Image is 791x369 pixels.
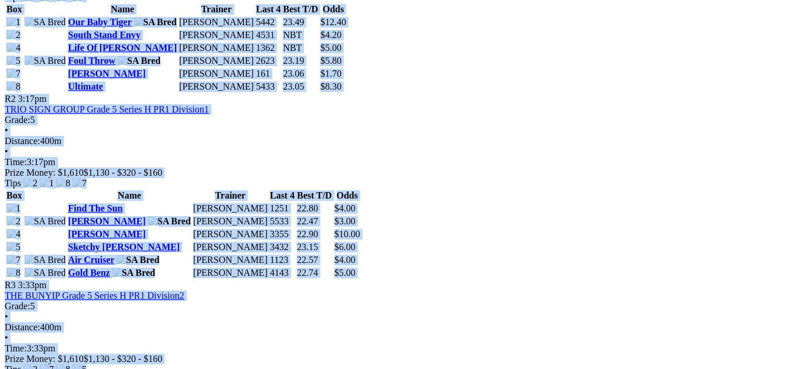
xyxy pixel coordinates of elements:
[73,178,87,189] img: 7
[68,17,131,27] a: Our Baby Tiger
[193,241,268,253] td: [PERSON_NAME]
[282,4,319,15] th: Best T/D
[117,255,159,265] img: SA Bred
[255,81,281,93] td: 5433
[320,69,341,78] span: $1.70
[84,168,163,177] span: $1,130 - $320 - $160
[179,68,254,80] td: [PERSON_NAME]
[255,55,281,67] td: 2623
[5,157,27,167] span: Time:
[193,216,268,227] td: [PERSON_NAME]
[118,56,160,66] img: SA Bred
[6,4,22,14] span: Box
[334,229,360,239] span: $10.00
[6,229,20,240] img: 4
[179,42,254,54] td: [PERSON_NAME]
[6,81,20,92] img: 8
[6,17,20,28] img: 1
[68,255,114,265] a: Air Cruiser
[5,94,16,104] span: R2
[67,190,191,201] th: Name
[5,322,786,333] div: 400m
[68,242,180,252] a: Sketchy [PERSON_NAME]
[6,216,20,227] img: 2
[255,16,281,28] td: 5442
[5,104,209,114] a: TRIO SIGN GROUP Grade 5 Series H PR1 Division1
[5,115,786,125] div: 5
[68,56,115,66] a: Foul Throw
[6,69,20,79] img: 7
[6,56,20,66] img: 5
[40,178,54,189] img: 1
[6,242,20,252] img: 5
[255,42,281,54] td: 1362
[269,228,295,240] td: 3355
[179,16,254,28] td: [PERSON_NAME]
[67,4,177,15] th: Name
[18,280,47,290] span: 3:33pm
[5,146,8,156] span: •
[5,301,786,312] div: 5
[56,178,70,189] img: 8
[320,56,341,66] span: $5.80
[320,17,346,27] span: $12.40
[112,268,155,278] img: SA Bred
[6,43,20,53] img: 4
[25,255,66,265] img: SA Bred
[193,203,268,214] td: [PERSON_NAME]
[25,17,66,28] img: SA Bred
[296,216,333,227] td: 22.47
[68,81,103,91] a: Ultimate
[6,268,20,278] img: 8
[282,29,319,41] td: NBT
[282,16,319,28] td: 23.49
[25,268,66,278] img: SA Bred
[68,69,145,78] a: [PERSON_NAME]
[68,43,177,53] a: Life Of [PERSON_NAME]
[334,190,361,201] th: Odds
[179,81,254,93] td: [PERSON_NAME]
[334,268,355,278] span: $5.00
[25,216,66,227] img: SA Bred
[296,267,333,279] td: 22.74
[134,17,177,28] img: SA Bred
[5,354,786,364] div: Prize Money: $1,610
[5,343,27,353] span: Time:
[5,168,786,178] div: Prize Money: $1,610
[68,229,145,239] a: [PERSON_NAME]
[296,203,333,214] td: 22.80
[5,178,21,188] span: Tips
[179,29,254,41] td: [PERSON_NAME]
[68,216,145,226] a: [PERSON_NAME]
[334,242,355,252] span: $6.00
[296,254,333,266] td: 22.57
[68,30,141,40] a: South Stand Envy
[334,203,355,213] span: $4.00
[6,203,20,214] img: 1
[68,268,110,278] a: Gold Benz
[5,280,16,290] span: R3
[320,81,341,91] span: $8.30
[68,203,122,213] a: Find The Sun
[193,228,268,240] td: [PERSON_NAME]
[320,4,347,15] th: Odds
[179,4,254,15] th: Trainer
[5,115,30,125] span: Grade:
[282,55,319,67] td: 23.19
[5,301,30,311] span: Grade:
[5,125,8,135] span: •
[18,94,47,104] span: 3:17pm
[6,30,20,40] img: 2
[84,354,163,364] span: $1,130 - $320 - $160
[6,190,22,200] span: Box
[296,190,333,201] th: Best T/D
[23,178,37,189] img: 2
[269,241,295,253] td: 3432
[269,254,295,266] td: 1123
[320,43,341,53] span: $5.00
[25,56,66,66] img: SA Bred
[5,333,8,343] span: •
[334,216,355,226] span: $3.00
[193,254,268,266] td: [PERSON_NAME]
[320,30,341,40] span: $4.20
